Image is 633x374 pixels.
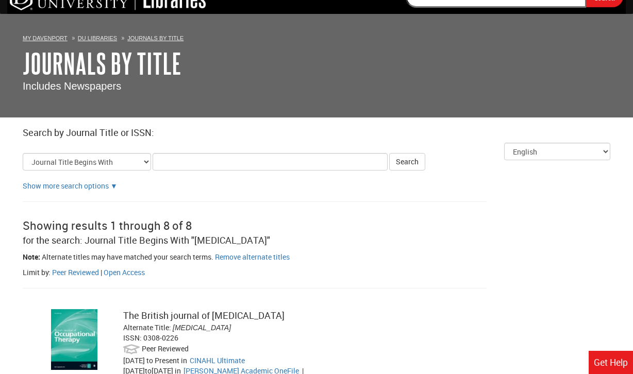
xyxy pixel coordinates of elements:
div: The British journal of [MEDICAL_DATA] [123,309,460,322]
img: cover image for: The British journal of occupational therapy [51,309,97,370]
span: Note: [23,252,40,262]
div: ISSN: 0308-0226 [123,333,460,343]
a: Show more search options [110,181,118,191]
a: Filter by peer reviewed [52,267,99,277]
span: Alternate titles may have matched your search terms. [42,252,213,262]
span: Alternate Title: [123,322,171,332]
span: for the search: Journal Title Begins With "[MEDICAL_DATA]" [23,234,270,246]
span: [MEDICAL_DATA] [173,324,231,332]
h2: Search by Journal Title or ISSN: [23,128,610,138]
a: Go to CINAHL Ultimate [190,355,245,365]
a: My Davenport [23,35,68,41]
ol: Breadcrumbs [23,32,610,43]
p: Includes Newspapers [23,79,610,94]
span: | [101,267,102,277]
div: [DATE] [123,355,190,366]
span: to Present [146,355,179,365]
span: in [181,355,187,365]
label: Search inside this journal [123,304,124,304]
span: Limit by: [23,267,51,277]
span: Showing results 1 through 8 of 8 [23,218,192,233]
a: Show more search options [23,181,109,191]
a: Journals By Title [127,35,184,41]
a: Filter by peer open access [104,267,145,277]
a: Journals By Title [23,47,181,79]
img: Peer Reviewed: [123,343,140,355]
a: Get Help [589,351,633,374]
a: DU Libraries [78,35,117,41]
a: Remove alternate titles [215,252,290,262]
span: Peer Reviewed [142,344,189,353]
button: Search [389,153,425,171]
